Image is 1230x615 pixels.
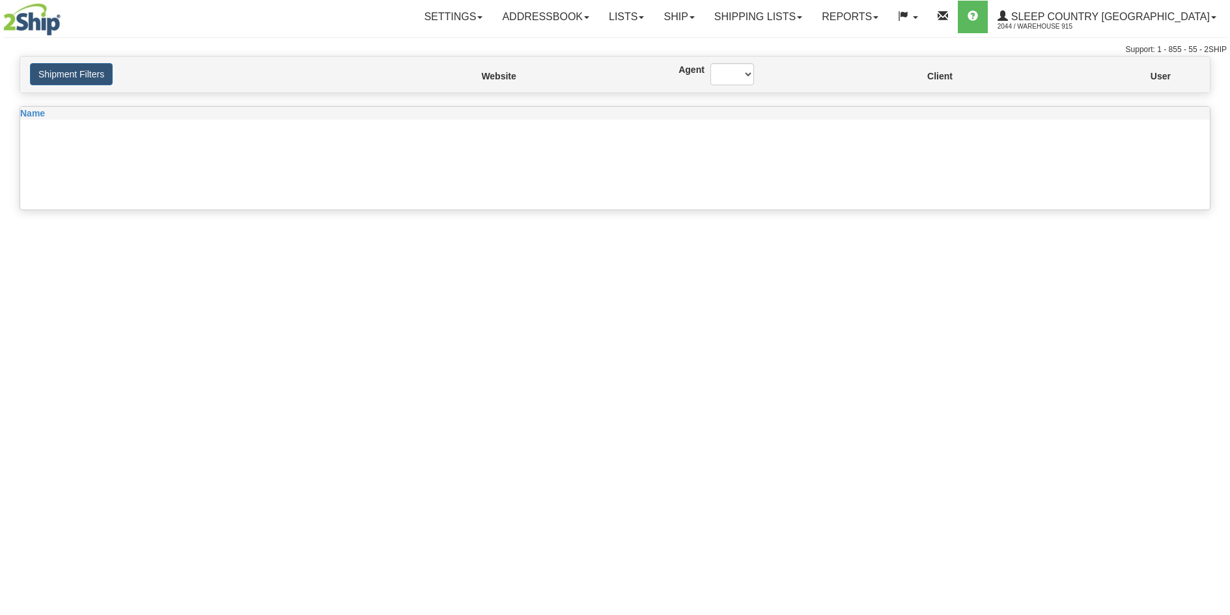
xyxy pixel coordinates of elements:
[812,1,888,33] a: Reports
[654,1,704,33] a: Ship
[927,70,929,83] label: Client
[1008,11,1210,22] span: Sleep Country [GEOGRAPHIC_DATA]
[3,44,1227,55] div: Support: 1 - 855 - 55 - 2SHIP
[988,1,1226,33] a: Sleep Country [GEOGRAPHIC_DATA] 2044 / Warehouse 915
[998,20,1095,33] span: 2044 / Warehouse 915
[705,1,812,33] a: Shipping lists
[20,108,45,118] span: Name
[492,1,599,33] a: Addressbook
[414,1,492,33] a: Settings
[481,70,486,83] label: Website
[3,3,61,36] img: logo2044.jpg
[599,1,654,33] a: Lists
[30,63,113,85] button: Shipment Filters
[678,63,691,76] label: Agent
